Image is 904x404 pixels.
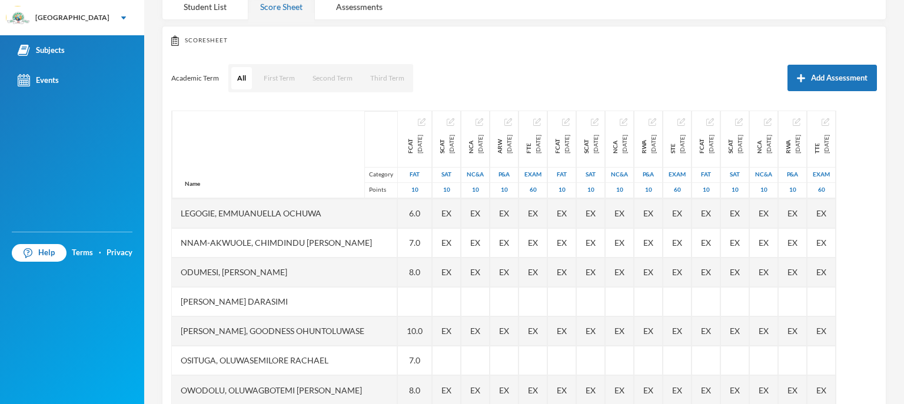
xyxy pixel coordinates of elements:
[461,167,489,182] div: Notecheck And Attendance
[643,384,653,396] span: Student Exempted.
[816,236,826,249] span: Student Exempted.
[591,118,599,126] img: edit
[701,266,711,278] span: Student Exempted.
[499,207,509,219] span: Student Exempted.
[586,236,596,249] span: Student Exempted.
[533,118,541,126] img: edit
[706,117,714,126] button: Edit Assessment
[495,135,514,153] div: Assessment and Research Work
[519,182,547,198] div: 60
[18,44,65,56] div: Subjects
[807,182,835,198] div: 60
[398,182,431,198] div: 10
[406,135,415,153] span: FCAT
[701,325,711,337] span: Student Exempted.
[614,207,624,219] span: Student Exempted.
[433,167,460,182] div: Second Assessment Test
[441,207,451,219] span: Student Exempted.
[726,135,745,153] div: Second Continuous Assessment Test
[816,207,826,219] span: Student Exempted.
[553,135,571,153] div: First Continuous Assessment Test
[787,384,797,396] span: Student Exempted.
[750,182,777,198] div: 10
[672,384,682,396] span: Student Exempted.
[461,182,489,198] div: 10
[470,325,480,337] span: Student Exempted.
[807,167,835,182] div: Examination
[6,6,30,30] img: logo
[172,170,212,198] div: Name
[735,117,743,126] button: Edit Assessment
[764,118,772,126] img: edit
[528,207,538,219] span: Student Exempted.
[172,228,397,258] div: Nnam-akwuole, Chimdindu [PERSON_NAME]
[466,135,476,153] span: NCA
[610,135,629,153] div: Notecheck and Attendance
[706,118,714,126] img: edit
[663,182,691,198] div: 60
[398,346,432,375] div: 7.0
[591,117,599,126] button: Edit Assessment
[557,207,567,219] span: Student Exempted.
[759,325,769,337] span: Student Exempted.
[499,384,509,396] span: Student Exempted.
[398,316,432,346] div: 10.0
[614,384,624,396] span: Student Exempted.
[668,135,677,153] span: STE
[586,207,596,219] span: Student Exempted.
[663,167,691,182] div: Examination
[470,207,480,219] span: Student Exempted.
[528,325,538,337] span: Student Exempted.
[649,117,656,126] button: Edit Assessment
[672,207,682,219] span: Student Exempted.
[476,118,483,126] img: edit
[606,182,633,198] div: 10
[107,247,132,259] a: Privacy
[18,74,59,86] div: Events
[447,118,454,126] img: edit
[701,384,711,396] span: Student Exempted.
[528,236,538,249] span: Student Exempted.
[172,287,397,316] div: [PERSON_NAME] Darasimi
[787,236,797,249] span: Student Exempted.
[755,135,773,153] div: Notecheck And Attendance
[553,135,562,153] span: FCAT
[504,117,512,126] button: Edit Assessment
[822,118,829,126] img: edit
[668,135,687,153] div: Second Term Examination
[581,135,600,153] div: Second Continuous Assessment Test
[730,325,740,337] span: Student Exempted.
[764,117,772,126] button: Edit Assessment
[787,325,797,337] span: Student Exempted.
[730,236,740,249] span: Student Exempted.
[697,135,706,153] span: FCAT
[519,167,547,182] div: Examination
[398,258,432,287] div: 8.0
[172,346,397,375] div: Osituga, Oluwasemilore Rachael
[441,236,451,249] span: Student Exempted.
[634,167,662,182] div: Project And Assignment
[779,167,806,182] div: Project And Assignment
[812,135,831,153] div: Third Term Examination
[548,182,576,198] div: 10
[490,167,518,182] div: Project And Assignment
[171,35,877,46] div: Scoresheet
[557,325,567,337] span: Student Exempted.
[172,258,397,287] div: Odumesi, [PERSON_NAME]
[643,207,653,219] span: Student Exempted.
[524,135,533,153] span: FTE
[528,384,538,396] span: Student Exempted.
[735,118,743,126] img: edit
[759,236,769,249] span: Student Exempted.
[816,266,826,278] span: Student Exempted.
[759,384,769,396] span: Student Exempted.
[406,135,424,153] div: First Continuous Assessment Test
[692,182,720,198] div: 10
[441,384,451,396] span: Student Exempted.
[672,236,682,249] span: Student Exempted.
[533,117,541,126] button: Edit Assessment
[822,117,829,126] button: Edit Assessment
[643,236,653,249] span: Student Exempted.
[398,199,432,228] div: 6.0
[447,117,454,126] button: Edit Assessment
